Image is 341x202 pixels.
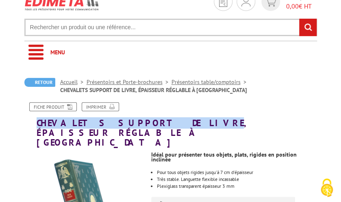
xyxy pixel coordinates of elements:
[50,49,65,56] span: Menu
[151,151,297,163] strong: Idéal pour présenter tous objets, plats, rigides en position inclinée
[157,170,317,175] li: Pour tous objets rigides jusqu'à 7 cm d'épaisseur
[60,86,247,94] li: CHEVALETS SUPPORT DE LIVRE, ÉPAISSEUR RÉGLABLE À [GEOGRAPHIC_DATA]
[286,2,299,10] span: 0,00
[157,177,317,182] li: Très stable. Languette flexible incassable
[82,102,119,111] a: Imprimer
[18,102,323,148] h1: CHEVALETS SUPPORT DE LIVRE, ÉPAISSEUR RÉGLABLE À [GEOGRAPHIC_DATA]
[60,78,87,86] a: Accueil
[313,174,341,202] button: Cookies (fenêtre modale)
[299,19,317,36] input: rechercher
[87,78,172,86] a: Présentoirs et Porte-brochures
[29,102,77,111] a: Fiche produit
[24,78,55,87] a: Retour
[24,41,317,64] a: Menu
[157,184,317,189] li: Plexiglass transparent épaisseur 3 mm
[24,19,317,36] input: Rechercher un produit ou une référence...
[317,178,337,198] img: Cookies (fenêtre modale)
[172,78,250,86] a: Présentoirs table/comptoirs
[286,2,317,11] span: € HT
